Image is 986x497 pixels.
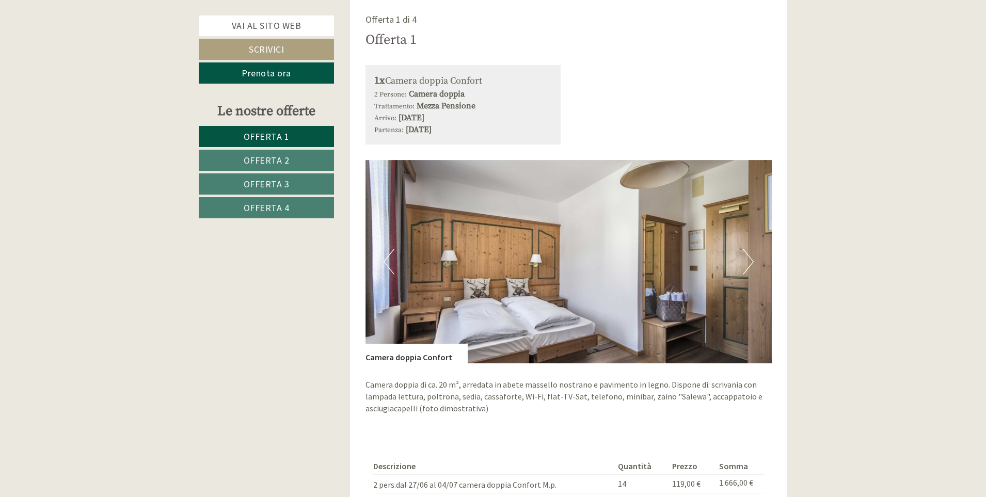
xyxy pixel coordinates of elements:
[244,154,290,166] span: Offerta 2
[373,458,614,474] th: Descrizione
[409,89,465,99] b: Camera doppia
[365,13,417,25] span: Offerta 1 di 4
[374,114,396,123] small: Arrivo:
[374,102,415,111] small: Trattamento:
[365,160,772,363] img: image
[373,475,614,493] td: 2 pers.dal 27/06 al 04/07 camera doppia Confort M.p.
[365,344,468,363] div: Camera doppia Confort
[406,124,432,135] b: [DATE]
[374,126,404,135] small: Partenza:
[743,249,754,275] button: Next
[715,475,764,493] td: 1.666,00 €
[199,102,334,121] div: Le nostre offerte
[614,458,667,474] th: Quantità
[672,478,701,489] span: 119,00 €
[199,15,334,36] a: Vai al sito web
[399,113,424,123] b: [DATE]
[374,90,407,99] small: 2 Persone:
[384,249,394,275] button: Previous
[365,379,772,414] p: Camera doppia di ca. 20 m², arredata in abete massello nostrano e pavimento in legno. Dispone di:...
[199,39,334,60] a: Scrivici
[417,101,475,111] b: Mezza Pensione
[244,178,290,190] span: Offerta 3
[668,458,715,474] th: Prezzo
[244,202,290,214] span: Offerta 4
[715,458,764,474] th: Somma
[614,475,667,493] td: 14
[199,62,334,84] a: Prenota ora
[374,74,552,89] div: Camera doppia Confort
[244,131,290,142] span: Offerta 1
[365,30,417,50] div: Offerta 1
[374,74,385,87] b: 1x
